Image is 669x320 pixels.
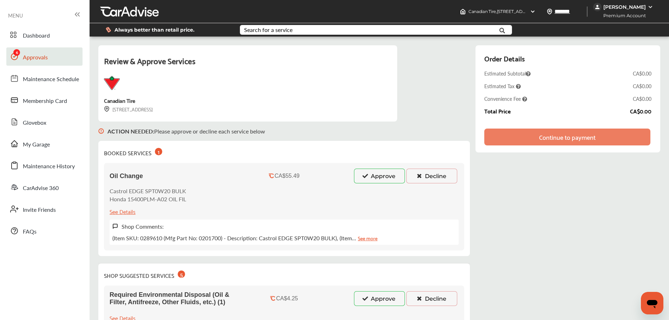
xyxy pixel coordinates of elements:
[104,54,392,76] div: Review & Approve Services
[594,12,651,19] span: Premium Account
[110,172,143,180] span: Oil Change
[244,27,293,33] div: Search for a service
[23,118,46,128] span: Glovebox
[23,162,75,171] span: Maintenance History
[104,146,162,157] div: BOOKED SERVICES
[460,9,466,14] img: header-home-logo.8d720a4f.svg
[104,105,153,113] div: [STREET_ADDRESS]
[112,234,378,242] p: (Item SKU: 0289610 (Mfg Part No: 0201700) - Description: Castrol EDGE SPT0W20 BULK), (Item…
[484,83,521,90] span: Estimated Tax
[6,178,83,196] a: CarAdvise 360
[6,91,83,109] a: Membership Card
[406,291,457,306] button: Decline
[547,9,552,14] img: location_vector.a44bc228.svg
[354,169,405,183] button: Approve
[104,76,120,90] img: logo-canadian-tire.png
[107,127,265,135] p: Please approve or decline each service below
[484,52,525,64] div: Order Details
[98,122,104,141] img: svg+xml;base64,PHN2ZyB3aWR0aD0iMTYiIGhlaWdodD0iMTciIHZpZXdCb3g9IjAgMCAxNiAxNyIgZmlsbD0ibm9uZSIgeG...
[354,291,405,306] button: Approve
[23,140,50,149] span: My Garage
[6,156,83,175] a: Maintenance History
[106,27,111,33] img: dollor_label_vector.a70140d1.svg
[6,69,83,87] a: Maintenance Schedule
[633,70,651,77] div: CA$0.00
[23,75,79,84] span: Maintenance Schedule
[107,127,154,135] b: ACTION NEEDED :
[358,234,378,242] a: See more
[110,291,247,306] span: Required Environmental Disposal (Oil & Filter, Antifreeze, Other Fluids, etc.) (1)
[275,173,300,179] div: CA$55.49
[648,4,653,10] img: WGsFRI8htEPBVLJbROoPRyZpYNWhNONpIPPETTm6eUC0GeLEiAAAAAElFTkSuQmCC
[593,3,602,11] img: jVpblrzwTbfkPYzPPzSLxeg0AAAAASUVORK5CYII=
[104,269,185,280] div: SHOP SUGGESTED SERVICES
[23,53,48,62] span: Approvals
[114,27,195,32] span: Always better than retail price.
[406,169,457,183] button: Decline
[530,9,536,14] img: header-down-arrow.9dd2ce7d.svg
[6,200,83,218] a: Invite Friends
[178,270,185,278] div: 5
[104,106,110,112] img: svg+xml;base64,PHN2ZyB3aWR0aD0iMTYiIGhlaWdodD0iMTciIHZpZXdCb3g9IjAgMCAxNiAxNyIgZmlsbD0ibm9uZSIgeG...
[641,292,663,314] iframe: Button to launch messaging window
[484,95,527,102] span: Convenience Fee
[6,113,83,131] a: Glovebox
[484,70,531,77] span: Estimated Subtotal
[633,83,651,90] div: CA$0.00
[112,223,118,229] img: svg+xml;base64,PHN2ZyB3aWR0aD0iMTYiIGhlaWdodD0iMTciIHZpZXdCb3g9IjAgMCAxNiAxNyIgZmlsbD0ibm9uZSIgeG...
[104,96,135,105] div: Canadian Tire
[110,195,186,203] p: Honda 15400PLM-A02 OIL FIL
[6,135,83,153] a: My Garage
[155,148,162,155] div: 1
[603,4,646,10] div: [PERSON_NAME]
[110,207,136,216] div: See Details
[23,205,56,215] span: Invite Friends
[6,26,83,44] a: Dashboard
[276,295,298,302] div: CA$4.25
[23,227,37,236] span: FAQs
[587,6,588,17] img: header-divider.bc55588e.svg
[539,133,596,141] div: Continue to payment
[8,13,23,18] span: MENU
[468,9,604,14] span: Canadian Tire , [STREET_ADDRESS] [GEOGRAPHIC_DATA] , N6H 0A3
[110,187,186,195] p: Castrol EDGE SPT0W20 BULK
[6,222,83,240] a: FAQs
[633,95,651,102] div: CA$0.00
[630,108,651,114] div: CA$0.00
[122,222,164,230] label: Shop Comments:
[484,108,511,114] div: Total Price
[23,31,50,40] span: Dashboard
[23,184,59,193] span: CarAdvise 360
[6,47,83,66] a: Approvals
[23,97,67,106] span: Membership Card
